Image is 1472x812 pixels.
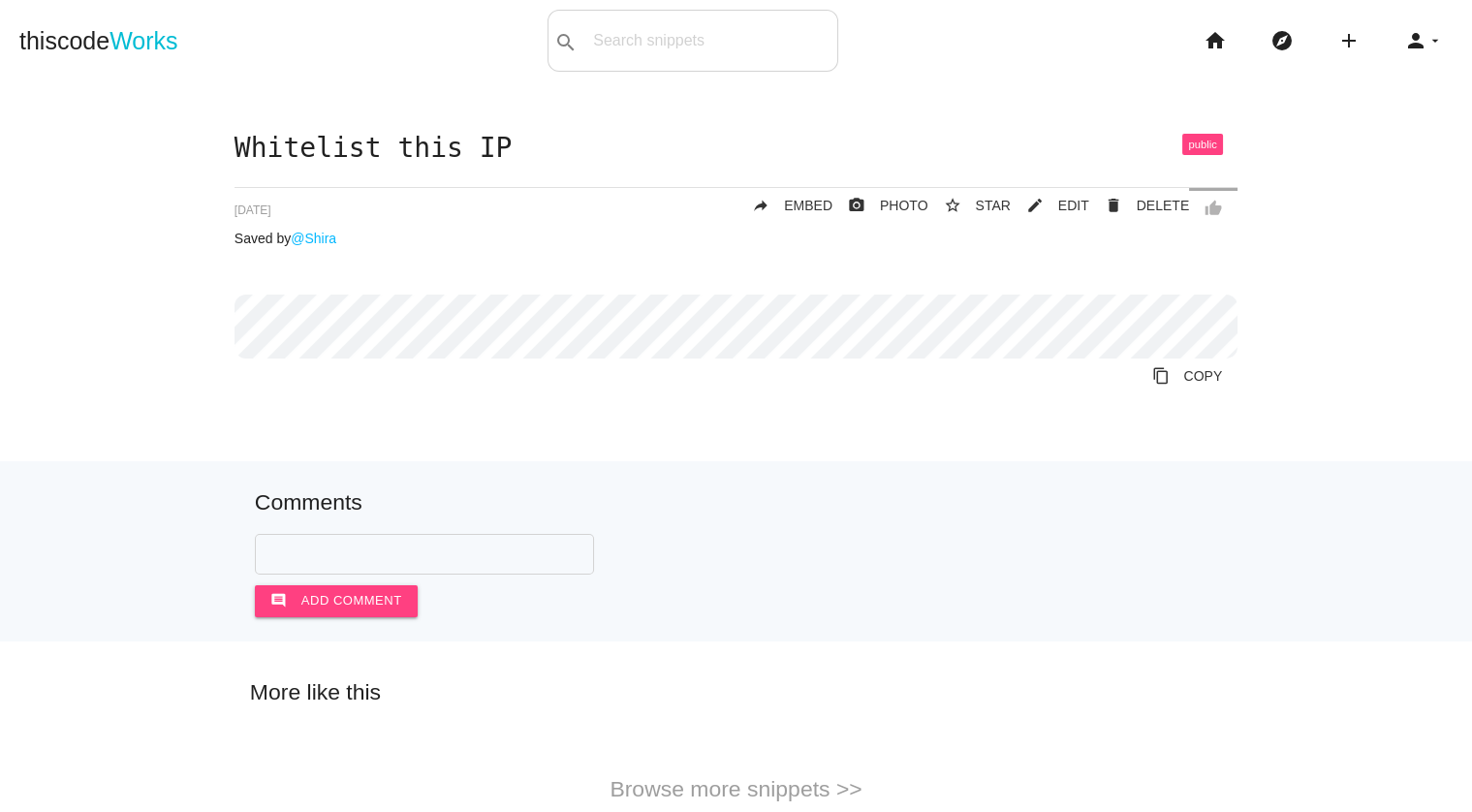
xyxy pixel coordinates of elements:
i: photo_camera [848,188,865,223]
button: commentAdd comment [255,585,418,616]
a: Copy to Clipboard [1136,359,1237,393]
i: arrow_drop_down [1427,10,1443,72]
i: mode_edit [1026,188,1044,223]
span: PHOTO [880,198,928,213]
a: replyEMBED [736,188,832,223]
span: STAR [975,198,1010,213]
button: search [548,11,583,71]
i: home [1204,10,1227,72]
a: mode_editEDIT [1011,188,1089,223]
i: explore [1270,10,1294,72]
span: Works [110,27,177,54]
input: Search snippets [583,20,837,61]
i: star_border [943,188,960,223]
p: Saved by [235,231,1237,246]
i: comment [270,585,287,616]
i: search [554,12,578,74]
button: star_borderSTAR [927,188,1010,223]
a: thiscodeWorks [19,10,178,72]
span: [DATE] [235,203,271,217]
i: person [1404,10,1427,72]
a: Delete Post [1089,188,1189,223]
h1: Whitelist this IP [235,134,1237,164]
i: add [1337,10,1361,72]
a: photo_cameraPHOTO [832,188,928,223]
span: EDIT [1058,198,1089,213]
span: EMBED [784,198,832,213]
i: delete [1105,188,1122,223]
a: @Shira [291,231,336,246]
i: content_copy [1151,359,1169,393]
span: DELETE [1137,198,1189,213]
h5: Comments [255,490,1217,515]
i: reply [752,188,769,223]
h5: More like this [221,680,1251,704]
